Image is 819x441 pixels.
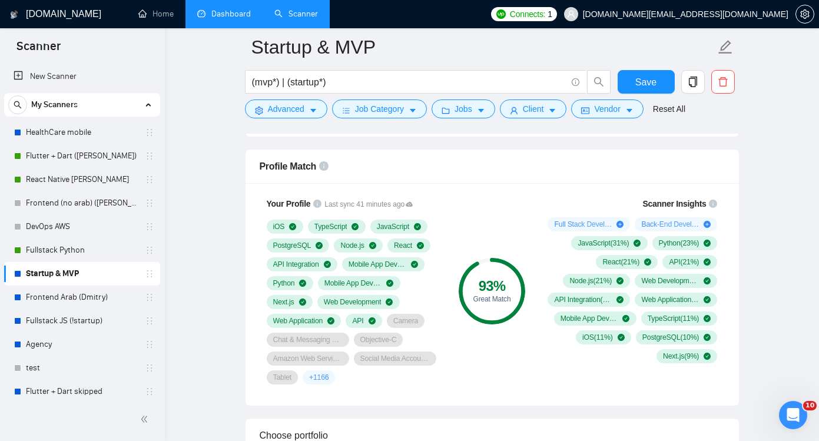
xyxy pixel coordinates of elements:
span: caret-down [409,106,417,115]
span: Python [273,278,295,288]
span: info-circle [319,161,329,171]
span: caret-down [548,106,556,115]
span: React ( 21 %) [602,257,639,267]
span: idcard [581,106,589,115]
span: PostgreSQL [273,241,311,250]
span: 10 [803,401,817,410]
span: Python ( 23 %) [659,238,699,248]
div: 93 % [459,279,525,293]
a: Fullstack JS (!startup) [26,309,138,333]
span: check-circle [324,261,331,268]
span: check-circle [704,334,711,341]
span: holder [145,128,154,137]
span: plus-circle [704,221,711,228]
span: info-circle [572,78,579,86]
a: homeHome [138,9,174,19]
span: JavaScript [377,222,409,231]
span: check-circle [299,299,306,306]
span: Connects: [510,8,545,21]
span: Objective-C [360,335,397,344]
span: holder [145,340,154,349]
span: user [510,106,518,115]
a: Agency [26,333,138,356]
a: Frontend Arab (Dmitry) [26,286,138,309]
span: holder [145,387,154,396]
button: userClientcaret-down [500,100,567,118]
span: check-circle [386,299,393,306]
button: Save [618,70,675,94]
span: check-circle [352,223,359,230]
span: Web Application ( 17 %) [641,295,699,304]
span: Jobs [455,102,472,115]
span: check-circle [369,242,376,249]
span: check-circle [704,258,711,266]
span: edit [718,39,733,55]
a: Startup & MVP [26,262,138,286]
button: folderJobscaret-down [432,100,495,118]
a: Reset All [653,102,685,115]
div: Great Match [459,296,525,303]
span: Web Development [324,297,382,307]
span: setting [255,106,263,115]
span: Scanner [7,38,70,62]
span: Client [523,102,544,115]
span: Mobile App Development [324,278,382,288]
span: check-circle [634,240,641,247]
button: barsJob Categorycaret-down [332,100,427,118]
span: check-circle [369,317,376,324]
span: check-circle [704,353,711,360]
img: upwork-logo.png [496,9,506,19]
span: 1 [548,8,552,21]
span: iOS ( 11 %) [582,333,613,342]
span: holder [145,222,154,231]
span: plus-circle [616,221,624,228]
button: copy [681,70,705,94]
a: DevOps AWS [26,215,138,238]
span: Tablet [273,373,292,382]
span: info-circle [709,200,717,208]
span: check-circle [618,334,625,341]
span: check-circle [704,315,711,322]
span: Scanner Insights [642,200,706,208]
span: caret-down [309,106,317,115]
a: HealthCare mobile [26,121,138,144]
span: search [9,101,26,109]
button: idcardVendorcaret-down [571,100,643,118]
span: holder [145,175,154,184]
a: Fullstack Python [26,238,138,262]
button: setting [795,5,814,24]
span: API Integration ( 18 %) [554,295,612,304]
span: Social Media Account Integration [360,354,430,363]
span: My Scanners [31,93,78,117]
span: holder [145,293,154,302]
a: Flutter + Dart skipped [26,380,138,403]
span: holder [145,198,154,208]
span: check-circle [644,258,651,266]
span: search [588,77,610,87]
span: API Integration [273,260,319,269]
span: Web Application [273,316,323,326]
span: Camera [393,316,418,326]
span: check-circle [327,317,334,324]
span: caret-down [625,106,634,115]
span: Back-End Development ( 9 %) [641,220,699,229]
a: New Scanner [14,65,151,88]
button: settingAdvancedcaret-down [245,100,327,118]
span: check-circle [616,296,624,303]
span: holder [145,246,154,255]
button: search [8,95,27,114]
span: caret-down [477,106,485,115]
span: Save [635,75,656,89]
a: test [26,356,138,380]
span: double-left [140,413,152,425]
span: TypeScript ( 11 %) [648,314,699,323]
button: delete [711,70,735,94]
span: Node.js [340,241,364,250]
span: check-circle [704,296,711,303]
span: Next.js ( 9 %) [663,352,699,361]
span: Amazon Web Services [273,354,343,363]
span: info-circle [313,200,321,208]
span: Next.js [273,297,294,307]
span: Web Development ( 19 %) [641,276,699,286]
span: TypeScript [314,222,347,231]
